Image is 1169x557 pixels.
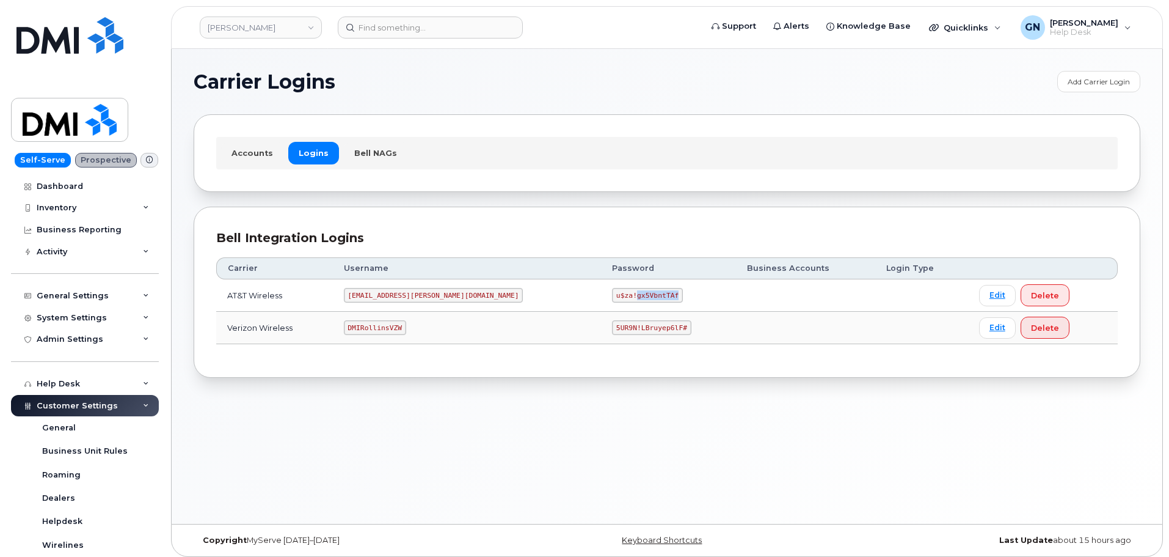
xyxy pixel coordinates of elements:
[221,142,283,164] a: Accounts
[333,257,602,279] th: Username
[999,536,1053,545] strong: Last Update
[1031,290,1059,301] span: Delete
[825,536,1140,545] div: about 15 hours ago
[216,279,333,312] td: AT&T Wireless
[1031,322,1059,334] span: Delete
[875,257,968,279] th: Login Type
[216,257,333,279] th: Carrier
[1021,317,1069,339] button: Delete
[216,312,333,344] td: Verizon Wireless
[1057,71,1140,92] a: Add Carrier Login
[1021,284,1069,306] button: Delete
[344,142,407,164] a: Bell NAGs
[979,285,1016,306] a: Edit
[612,288,683,303] code: u$za!gx5VbntTAf
[203,536,247,545] strong: Copyright
[344,320,406,335] code: DMIRollinsVZW
[612,320,691,335] code: 5UR9N!LBruyep6lF#
[216,229,1118,247] div: Bell Integration Logins
[736,257,875,279] th: Business Accounts
[601,257,736,279] th: Password
[979,317,1016,339] a: Edit
[344,288,523,303] code: [EMAIL_ADDRESS][PERSON_NAME][DOMAIN_NAME]
[622,536,702,545] a: Keyboard Shortcuts
[194,73,335,91] span: Carrier Logins
[288,142,339,164] a: Logins
[194,536,509,545] div: MyServe [DATE]–[DATE]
